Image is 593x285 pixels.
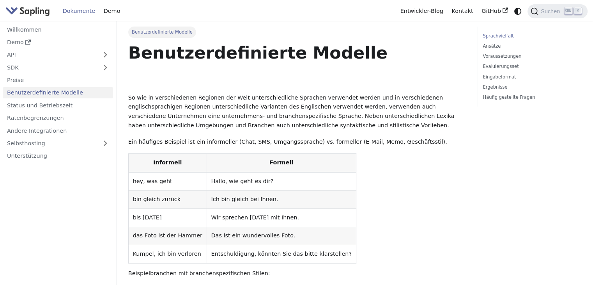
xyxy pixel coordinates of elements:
[483,43,579,50] a: Ansätze
[211,196,278,202] font: Ich bin gleich bei Ihnen.
[3,112,113,124] a: Ratenbegrenzungen
[483,63,579,70] a: Evaluierungsset
[63,8,95,14] font: Dokumente
[3,125,113,136] a: Andere Integrationen
[128,27,466,37] nav: Paniermehl
[7,89,83,96] font: Benutzerdefinierte Modelle
[128,139,447,145] font: Ein häufiges Beispiel ist ein informeller (Chat, SMS, Umgangssprache) vs. formeller (E-Mail, Memo...
[7,64,19,71] font: SDK
[483,84,579,91] a: Ergebnisse
[153,159,182,166] font: Informell
[104,8,120,14] font: Demo
[211,178,273,184] font: Hallo, wie geht es dir?
[3,62,97,73] a: SDK
[477,5,512,17] a: GitHub
[528,4,587,18] button: Suchen (Strg+K)
[396,5,448,17] a: Entwickler-Blog
[541,8,560,14] font: Suchen
[58,5,99,17] a: Dokumente
[133,196,181,202] font: bin gleich zurück
[7,153,47,159] font: Unterstützung
[133,214,162,221] font: bis [DATE]
[483,33,513,39] font: Sprachvielfalt
[97,49,113,61] button: Erweitern Sie die Seitenleistenkategorie „API“
[3,100,113,111] a: Status und Betriebszeit
[7,115,64,121] font: Ratenbegrenzungen
[7,102,73,109] font: Status und Betriebszeit
[211,214,299,221] font: Wir sprechen [DATE] mit Ihnen.
[451,8,473,14] font: Kontakt
[211,233,295,239] font: Das ist ein wundervolles Foto.
[483,74,516,80] font: Eingabeformat
[3,24,113,35] a: Willkommen
[128,94,455,128] font: So wie in verschiedenen Regionen der Welt unterschiedliche Sprachen verwendet werden und in versc...
[133,233,202,239] font: das Foto ist der Hammer
[483,53,521,59] font: Voraussetzungen
[483,53,579,60] a: Voraussetzungen
[7,140,45,146] font: Selbsthosting
[3,37,113,48] a: Demo
[483,73,579,81] a: Eingabeformat
[400,8,443,14] font: Entwickler-Blog
[99,5,124,17] a: Demo
[128,270,270,276] font: Beispielbranchen mit branchenspezifischen Stilen:
[7,128,67,134] font: Andere Integrationen
[3,49,97,61] a: API
[3,138,113,149] a: Selbsthosting
[97,62,113,73] button: Erweitern Sie die Seitenleistenkategorie „SDK“.
[3,87,113,98] a: Benutzerdefinierte Modelle
[483,64,519,69] font: Evaluierungsset
[5,5,50,17] img: Sapling.ai
[3,75,113,86] a: Preise
[483,32,579,40] a: Sprachvielfalt
[7,39,24,45] font: Demo
[7,27,42,33] font: Willkommen
[269,159,293,166] font: Formell
[448,5,478,17] a: Kontakt
[128,43,388,62] font: Benutzerdefinierte Modelle
[133,178,172,184] font: hey, was geht
[133,251,201,257] font: Kumpel, ich bin verloren
[574,7,582,14] kbd: K
[7,77,24,83] font: Preise
[512,5,524,17] button: Wechseln zwischen Dunkel- und Hellmodus (derzeit Systemmodus)
[5,5,53,17] a: Sapling.ai
[481,8,501,14] font: GitHub
[483,94,535,100] font: Häufig gestellte Fragen
[483,43,501,49] font: Ansätze
[132,29,193,35] font: Benutzerdefinierte Modelle
[483,94,579,101] a: Häufig gestellte Fragen
[7,52,16,58] font: API
[483,84,507,90] font: Ergebnisse
[211,251,351,257] font: Entschuldigung, könnten Sie das bitte klarstellen?
[3,150,113,162] a: Unterstützung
